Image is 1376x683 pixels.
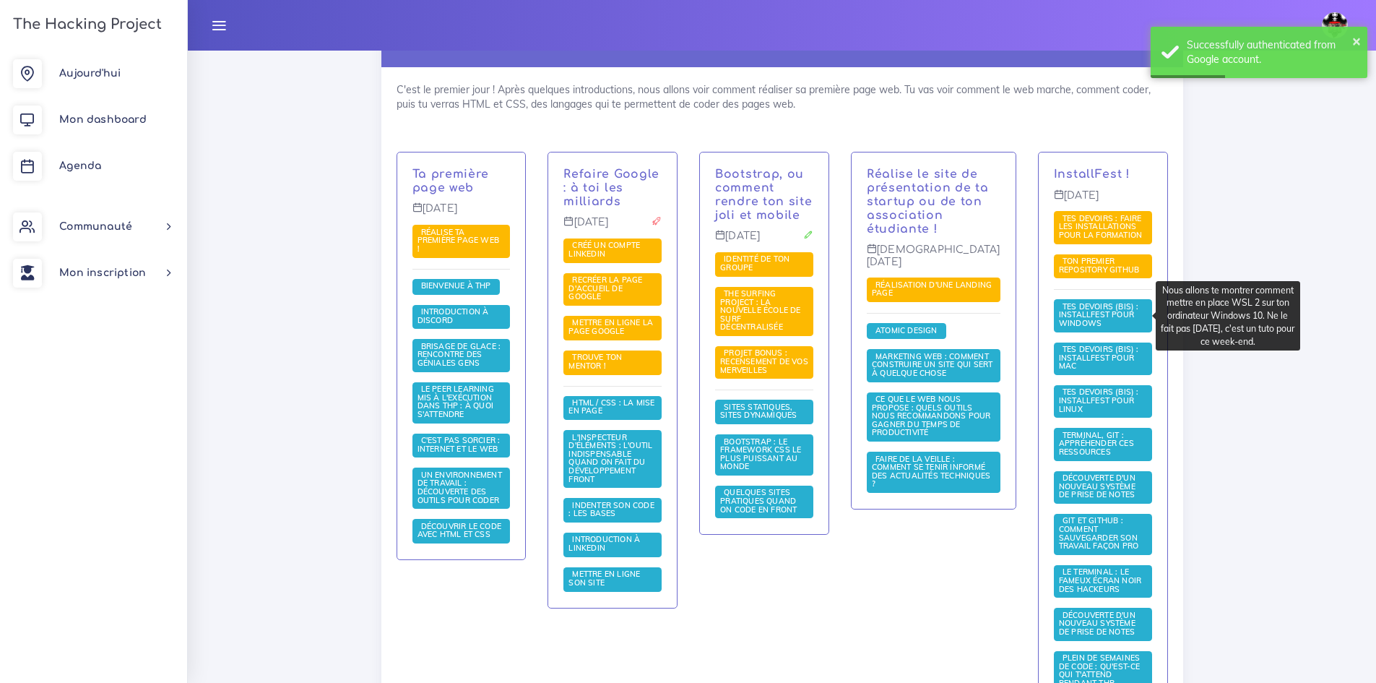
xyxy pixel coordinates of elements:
span: Ce que le web nous propose : quels outils nous recommandons pour gagner du temps de productivité [872,394,991,437]
span: Ton premier repository GitHub [1059,256,1143,275]
a: Identité de ton groupe [720,254,789,273]
div: Successfully authenticated from Google account. [1187,38,1356,67]
a: Mettre en ligne la page Google [568,318,653,337]
p: [DATE] [412,202,511,225]
a: Un environnement de travail : découverte des outils pour coder [417,471,503,506]
h3: The Hacking Project [9,17,162,33]
a: Bootstrap : le framework CSS le plus puissant au monde [720,437,801,472]
span: Agenda [59,160,101,171]
a: Le terminal : le fameux écran noir des hackeurs [1059,567,1142,594]
span: The Surfing Project : la nouvelle école de surf décentralisée [720,288,801,332]
a: Réalise le site de présentation de ta startup ou de ton association étudiante ! [867,168,989,235]
a: Découverte d'un nouveau système de prise de notes [1059,611,1139,637]
span: Tes devoirs (bis) : Installfest pour MAC [1059,344,1139,371]
a: L'inspecteur d'éléments : l'outil indispensable quand on fait du développement front [568,432,652,484]
span: Identité de ton groupe [720,254,789,272]
a: Atomic Design [872,325,941,335]
span: Réalisation d'une landing page [872,280,992,298]
span: Introduction à Discord [417,306,489,325]
span: Mon dashboard [59,114,147,125]
a: Refaire Google : à toi les milliards [563,168,659,208]
a: Réalisation d'une landing page [872,280,992,299]
a: Git et GitHub : comment sauvegarder son travail façon pro [1059,516,1143,551]
a: Bootstrap, ou comment rendre ton site joli et mobile [715,168,813,221]
span: Tes devoirs (bis) : Installfest pour Linux [1059,387,1139,413]
p: [DATE] [1054,189,1152,212]
a: C'est pas sorcier : internet et le web [417,436,502,455]
span: Mettre en ligne son site [568,569,640,588]
a: Découverte d'un nouveau système de prise de notes [1059,473,1139,500]
a: Bienvenue à THP [417,281,495,291]
a: Trouve ton mentor ! [568,353,622,371]
a: Tes devoirs : faire les installations pour la formation [1059,214,1146,241]
div: Nous allons te montrer comment mettre en place WSL 2 sur ton ordinateur Windows 10. Ne le fait pa... [1156,281,1300,351]
span: Un environnement de travail : découverte des outils pour coder [417,470,503,505]
span: Terminal, Git : appréhender ces ressources [1059,430,1134,457]
span: Tes devoirs : faire les installations pour la formation [1059,213,1146,240]
a: Découvrir le code avec HTML et CSS [417,522,502,541]
a: InstallFest ! [1054,168,1130,181]
img: avatar [1322,12,1348,38]
a: Tes devoirs (bis) : Installfest pour Linux [1059,387,1139,414]
span: Découverte d'un nouveau système de prise de notes [1059,473,1139,499]
a: Sites statiques, sites dynamiques [720,403,800,421]
a: Quelques sites pratiques quand on code en front [720,488,800,515]
span: Communauté [59,221,132,232]
span: C'est pas sorcier : internet et le web [417,435,502,454]
a: Le Peer learning mis à l'exécution dans THP : à quoi s'attendre [417,385,494,420]
a: Indenter son code : les bases [568,501,654,520]
a: Tes devoirs (bis) : Installfest pour Windows [1059,302,1139,329]
a: Mettre en ligne son site [568,570,640,588]
span: Le Peer learning mis à l'exécution dans THP : à quoi s'attendre [417,384,494,419]
a: HTML / CSS : la mise en page [568,398,654,417]
p: [DEMOGRAPHIC_DATA][DATE] [867,244,1000,279]
a: Ton premier repository GitHub [1059,257,1143,275]
span: Tes devoirs (bis) : Installfest pour Windows [1059,301,1139,328]
span: Git et GitHub : comment sauvegarder son travail façon pro [1059,515,1143,551]
a: Brisage de glace : rencontre des géniales gens [417,342,501,369]
a: Introduction à Discord [417,307,489,326]
a: Introduction à LinkedIn [568,535,640,554]
a: Faire de la veille : comment se tenir informé des actualités techniques ? [872,454,990,489]
span: Le terminal : le fameux écran noir des hackeurs [1059,567,1142,593]
a: Recréer la page d'accueil de Google [568,275,642,302]
a: Marketing web : comment construire un site qui sert à quelque chose [872,352,993,379]
a: Réalise ta première page web ! [417,227,500,254]
a: The Surfing Project : la nouvelle école de surf décentralisée [720,289,801,332]
span: Aujourd'hui [59,68,121,79]
span: Brisage de glace : rencontre des géniales gens [417,341,501,368]
span: Quelques sites pratiques quand on code en front [720,487,800,514]
p: [DATE] [715,230,813,253]
a: Créé un compte LinkedIn [568,241,640,259]
button: × [1352,33,1361,48]
span: Sites statiques, sites dynamiques [720,402,800,421]
a: Terminal, Git : appréhender ces ressources [1059,431,1134,458]
span: Indenter son code : les bases [568,500,654,519]
span: HTML / CSS : la mise en page [568,398,654,416]
a: Ce que le web nous propose : quels outils nous recommandons pour gagner du temps de productivité [872,395,991,438]
span: Découverte d'un nouveau système de prise de notes [1059,610,1139,637]
span: Trouve ton mentor ! [568,352,622,371]
span: Bienvenue à THP [417,280,495,291]
span: Mettre en ligne la page Google [568,317,653,336]
p: [DATE] [563,216,662,239]
span: Découvrir le code avec HTML et CSS [417,521,502,540]
span: Introduction à LinkedIn [568,534,640,553]
span: PROJET BONUS : recensement de vos merveilles [720,348,808,374]
span: Recréer la page d'accueil de Google [568,275,642,301]
a: PROJET BONUS : recensement de vos merveilles [720,348,808,375]
a: Ta première page web [412,168,490,194]
span: Mon inscription [59,267,146,278]
span: Créé un compte LinkedIn [568,240,640,259]
a: Tes devoirs (bis) : Installfest pour MAC [1059,345,1139,371]
span: Marketing web : comment construire un site qui sert à quelque chose [872,351,993,378]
